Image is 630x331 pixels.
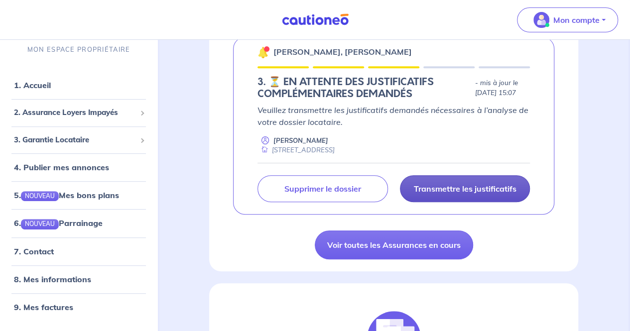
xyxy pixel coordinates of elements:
div: 8. Mes informations [4,269,153,289]
p: [PERSON_NAME] [273,136,328,145]
a: 6.NOUVEAUParrainage [14,219,103,228]
p: Mon compte [553,14,600,26]
h5: 3. ⏳️️ EN ATTENTE DES JUSTIFICATIFS COMPLÉMENTAIRES DEMANDÉS [257,76,471,100]
p: MON ESPACE PROPRIÉTAIRE [27,45,130,55]
img: 🔔 [257,46,269,58]
p: Transmettre les justificatifs [413,184,516,194]
div: 5.NOUVEAUMes bons plans [4,186,153,206]
p: Supprimer le dossier [284,184,361,194]
div: state: DOCUMENTS-INCOMPLETE, Context: NEW,CHOOSE-CERTIFICATE,RELATIONSHIP,LESSOR-DOCUMENTS [257,76,530,100]
img: Cautioneo [278,13,353,26]
p: - mis à jour le [DATE] 15:07 [475,78,530,98]
div: 3. Garantie Locataire [4,130,153,150]
a: Supprimer le dossier [257,175,387,202]
p: [PERSON_NAME], [PERSON_NAME] [273,46,412,58]
img: illu_account_valid_menu.svg [533,12,549,28]
a: 8. Mes informations [14,274,91,284]
div: 9. Mes factures [4,297,153,317]
div: 7. Contact [4,241,153,261]
a: 7. Contact [14,246,54,256]
a: 9. Mes factures [14,302,73,312]
p: Veuillez transmettre les justificatifs demandés nécessaires à l’analyse de votre dossier locataire. [257,104,530,128]
div: [STREET_ADDRESS] [257,145,335,155]
a: 5.NOUVEAUMes bons plans [14,191,119,201]
div: 6.NOUVEAUParrainage [4,214,153,233]
div: 2. Assurance Loyers Impayés [4,104,153,123]
span: 3. Garantie Locataire [14,134,136,146]
span: 2. Assurance Loyers Impayés [14,108,136,119]
div: 1. Accueil [4,76,153,96]
button: illu_account_valid_menu.svgMon compte [517,7,618,32]
a: 1. Accueil [14,81,51,91]
a: 4. Publier mes annonces [14,163,109,173]
div: 4. Publier mes annonces [4,158,153,178]
a: Voir toutes les Assurances en cours [315,230,473,259]
a: Transmettre les justificatifs [400,175,530,202]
